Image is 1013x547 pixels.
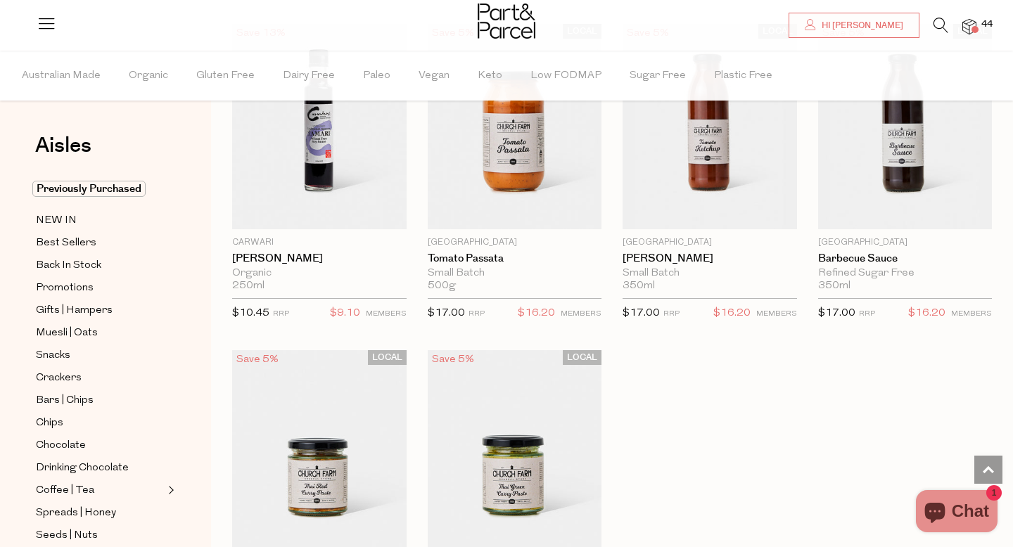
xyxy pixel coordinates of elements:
small: RRP [859,310,875,318]
span: $17.00 [428,308,465,318]
a: Best Sellers [36,234,164,252]
div: Organic [232,267,407,280]
a: [PERSON_NAME] [623,252,797,265]
img: Part&Parcel [478,4,535,39]
a: Muesli | Oats [36,324,164,342]
small: MEMBERS [951,310,992,318]
small: MEMBERS [756,310,797,318]
p: Carwari [232,236,407,249]
inbox-online-store-chat: Shopify online store chat [912,490,1002,536]
span: Australian Made [22,51,101,101]
span: Drinking Chocolate [36,460,129,477]
span: Spreads | Honey [36,505,116,522]
span: LOCAL [368,350,407,365]
a: NEW IN [36,212,164,229]
a: Coffee | Tea [36,482,164,499]
div: Save 5% [232,350,283,369]
a: Gifts | Hampers [36,302,164,319]
span: 350ml [623,280,655,292]
a: 44 [962,19,976,34]
span: Low FODMAP [530,51,601,101]
a: Chips [36,414,164,432]
span: Chips [36,415,63,432]
span: Plastic Free [714,51,772,101]
img: Barbecue Sauce [818,24,993,229]
span: Seeds | Nuts [36,527,98,544]
a: Barbecue Sauce [818,252,993,265]
small: RRP [469,310,485,318]
span: NEW IN [36,212,77,229]
span: Dairy Free [283,51,335,101]
button: Expand/Collapse Coffee | Tea [165,482,174,498]
a: Bars | Chips [36,392,164,409]
a: [PERSON_NAME] [232,252,407,265]
a: Aisles [35,135,91,170]
span: Paleo [363,51,390,101]
span: Chocolate [36,437,86,454]
img: Tomato Ketchup [623,24,797,229]
span: 44 [978,18,996,31]
span: Gifts | Hampers [36,302,113,319]
span: $16.20 [713,304,751,323]
a: Drinking Chocolate [36,459,164,477]
span: $17.00 [623,308,660,318]
span: $10.45 [232,308,269,318]
span: Previously Purchased [32,181,146,197]
span: LOCAL [563,350,601,365]
a: Previously Purchased [36,181,164,198]
span: Aisles [35,130,91,161]
div: Refined Sugar Free [818,267,993,280]
a: Tomato Passata [428,252,602,265]
span: Promotions [36,280,94,297]
p: [GEOGRAPHIC_DATA] [818,236,993,249]
span: 500g [428,280,456,292]
a: Seeds | Nuts [36,527,164,544]
div: Small Batch [623,267,797,280]
a: Promotions [36,279,164,297]
div: Save 5% [428,350,478,369]
a: Crackers [36,369,164,387]
a: Back In Stock [36,257,164,274]
small: MEMBERS [561,310,601,318]
span: Hi [PERSON_NAME] [818,20,903,32]
img: Tamari [232,24,407,229]
div: Small Batch [428,267,602,280]
span: $9.10 [330,304,360,323]
span: Keto [478,51,502,101]
span: Organic [129,51,168,101]
small: RRP [273,310,289,318]
span: 250ml [232,280,265,292]
span: $17.00 [818,308,855,318]
span: Gluten Free [196,51,255,101]
span: Vegan [419,51,450,101]
img: Tomato Passata [428,24,602,229]
span: $16.20 [908,304,945,323]
span: Coffee | Tea [36,482,94,499]
a: Spreads | Honey [36,504,164,522]
span: $16.20 [518,304,555,323]
span: 350ml [818,280,850,292]
span: Muesli | Oats [36,325,98,342]
a: Chocolate [36,437,164,454]
small: RRP [663,310,680,318]
span: Back In Stock [36,257,101,274]
span: Best Sellers [36,235,96,252]
p: [GEOGRAPHIC_DATA] [623,236,797,249]
p: [GEOGRAPHIC_DATA] [428,236,602,249]
span: Snacks [36,347,70,364]
a: Hi [PERSON_NAME] [789,13,919,38]
small: MEMBERS [366,310,407,318]
span: Bars | Chips [36,392,94,409]
span: Crackers [36,370,82,387]
a: Snacks [36,347,164,364]
span: Sugar Free [630,51,686,101]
